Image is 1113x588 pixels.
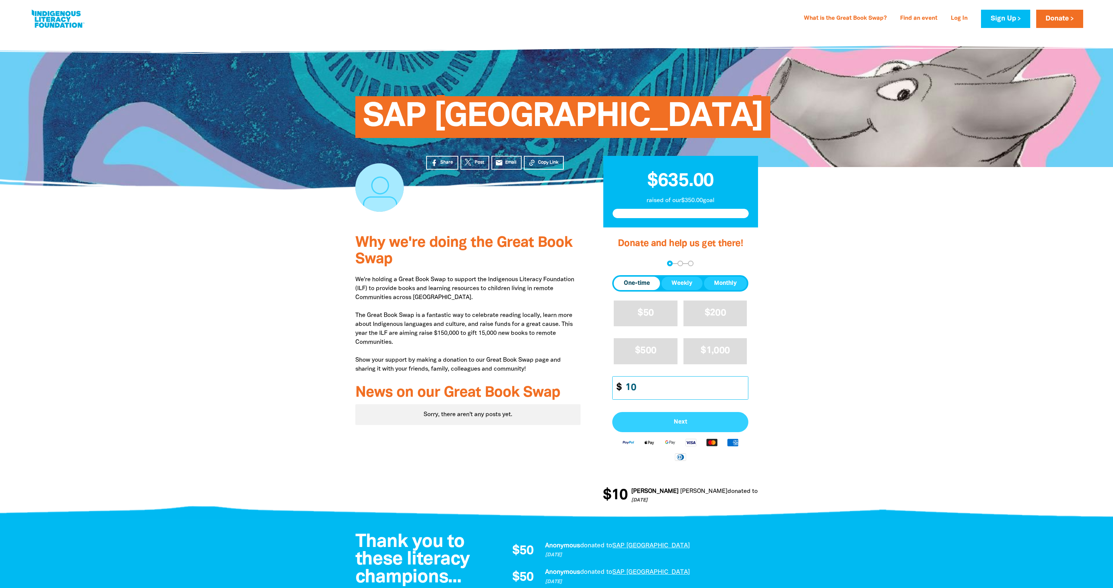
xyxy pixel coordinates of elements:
[426,156,458,170] a: Share
[613,377,622,399] span: $
[612,275,748,292] div: Donation frequency
[475,159,484,166] span: Post
[799,13,891,25] a: What is the Great Book Swap?
[355,385,581,401] h3: News on our Great Book Swap
[524,156,564,170] button: Copy Link
[705,309,726,317] span: $200
[631,497,829,504] p: [DATE]
[505,159,516,166] span: Email
[363,102,763,138] span: SAP [GEOGRAPHIC_DATA]
[460,156,489,170] a: Post
[545,578,750,586] p: [DATE]
[355,236,572,266] span: Why we're doing the Great Book Swap
[647,173,714,190] span: $635.00
[714,279,737,288] span: Monthly
[667,261,673,266] button: Navigate to step 1 of 3 to enter your donation amount
[670,453,691,461] img: Diners Club logo
[614,338,677,364] button: $500
[896,13,942,25] a: Find an event
[613,196,749,205] p: raised of our $350.00 goal
[495,159,503,167] i: email
[603,484,758,507] div: Donation stream
[701,346,730,355] span: $1,000
[704,277,747,290] button: Monthly
[491,156,522,170] a: emailEmail
[981,10,1030,28] a: Sign Up
[612,543,690,548] a: SAP [GEOGRAPHIC_DATA]
[545,543,580,548] em: Anonymous
[677,261,683,266] button: Navigate to step 2 of 3 to enter your details
[722,438,743,447] img: American Express logo
[512,571,534,584] span: $50
[638,309,654,317] span: $50
[620,377,748,399] input: Enter custom amount
[701,438,722,447] img: Mastercard logo
[580,543,612,548] span: donated to
[612,432,748,467] div: Available payment methods
[512,545,534,557] span: $50
[688,261,694,266] button: Navigate to step 3 of 3 to enter your payment details
[618,239,743,248] span: Donate and help us get there!
[545,551,750,559] p: [DATE]
[355,404,581,425] div: Paginated content
[614,301,677,326] button: $50
[680,489,727,494] em: [PERSON_NAME]
[661,277,702,290] button: Weekly
[355,534,470,586] span: Thank you to these literacy champions...
[580,569,612,575] span: donated to
[639,438,660,447] img: Apple Pay logo
[683,301,747,326] button: $200
[612,412,748,432] button: Pay with Credit Card
[624,279,650,288] span: One-time
[618,438,639,447] img: Paypal logo
[620,419,740,425] span: Next
[660,438,680,447] img: Google Pay logo
[1036,10,1083,28] a: Donate
[614,277,660,290] button: One-time
[631,489,679,494] em: [PERSON_NAME]
[440,159,453,166] span: Share
[672,279,692,288] span: Weekly
[680,438,701,447] img: Visa logo
[683,338,747,364] button: $1,000
[355,275,581,374] p: We're holding a Great Book Swap to support the Indigenous Literacy Foundation (ILF) to provide bo...
[355,404,581,425] div: Sorry, there aren't any posts yet.
[946,13,972,25] a: Log In
[635,346,656,355] span: $500
[727,489,758,494] span: donated to
[612,569,690,575] a: SAP [GEOGRAPHIC_DATA]
[603,488,628,503] span: $10
[538,159,559,166] span: Copy Link
[545,569,580,575] em: Anonymous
